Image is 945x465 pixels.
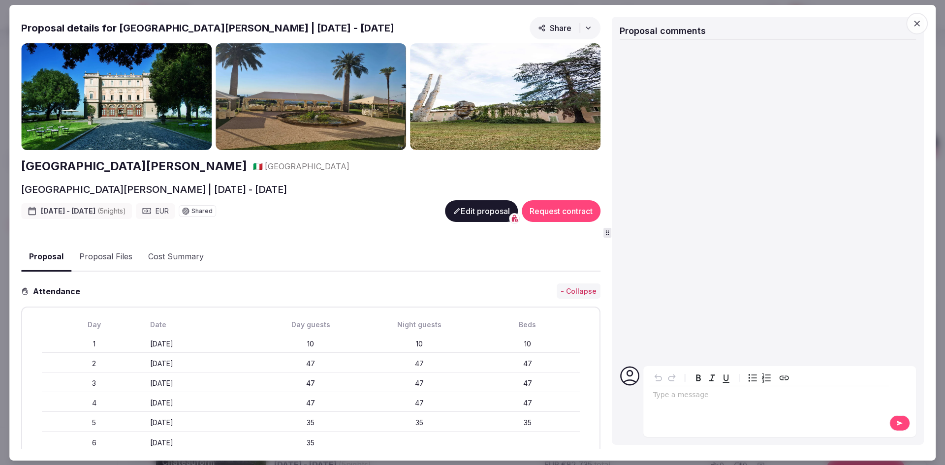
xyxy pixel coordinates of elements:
[42,359,146,369] div: 2
[475,398,580,408] div: 47
[21,21,394,34] h2: Proposal details for [GEOGRAPHIC_DATA][PERSON_NAME] | [DATE] - [DATE]
[21,158,247,175] a: [GEOGRAPHIC_DATA][PERSON_NAME]
[719,371,733,385] button: Underline
[746,371,759,385] button: Bulleted list
[367,398,472,408] div: 47
[21,243,71,272] button: Proposal
[692,371,705,385] button: Bold
[41,206,126,216] span: [DATE] - [DATE]
[259,398,363,408] div: 47
[538,23,571,32] span: Share
[259,438,363,448] div: 35
[150,398,254,408] div: [DATE]
[759,371,773,385] button: Numbered list
[445,200,518,222] button: Edit proposal
[522,200,600,222] button: Request contract
[259,339,363,349] div: 10
[21,183,287,196] h2: [GEOGRAPHIC_DATA][PERSON_NAME] | [DATE] - [DATE]
[259,378,363,388] div: 47
[150,378,254,388] div: [DATE]
[150,359,254,369] div: [DATE]
[42,339,146,349] div: 1
[259,359,363,369] div: 47
[29,285,88,297] h3: Attendance
[265,161,349,172] span: [GEOGRAPHIC_DATA]
[97,207,126,215] span: ( 5 night s )
[367,320,472,330] div: Night guests
[253,161,263,171] span: 🇮🇹
[367,359,472,369] div: 47
[150,438,254,448] div: [DATE]
[367,418,472,428] div: 35
[475,359,580,369] div: 47
[216,43,406,150] img: Gallery photo 2
[557,283,600,299] button: - Collapse
[140,243,212,271] button: Cost Summary
[42,418,146,428] div: 5
[136,203,175,219] div: EUR
[746,371,773,385] div: toggle group
[475,418,580,428] div: 35
[42,378,146,388] div: 3
[21,43,212,150] img: Gallery photo 1
[475,378,580,388] div: 47
[530,16,600,39] button: Share
[410,43,600,150] img: Gallery photo 3
[620,25,706,35] span: Proposal comments
[253,161,263,172] button: 🇮🇹
[259,320,363,330] div: Day guests
[259,418,363,428] div: 35
[705,371,719,385] button: Italic
[42,438,146,448] div: 6
[777,371,791,385] button: Create link
[42,398,146,408] div: 4
[367,378,472,388] div: 47
[475,339,580,349] div: 10
[649,386,889,406] div: editable markdown
[475,320,580,330] div: Beds
[367,339,472,349] div: 10
[150,339,254,349] div: [DATE]
[150,418,254,428] div: [DATE]
[71,243,140,271] button: Proposal Files
[42,320,146,330] div: Day
[191,208,213,214] span: Shared
[150,320,254,330] div: Date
